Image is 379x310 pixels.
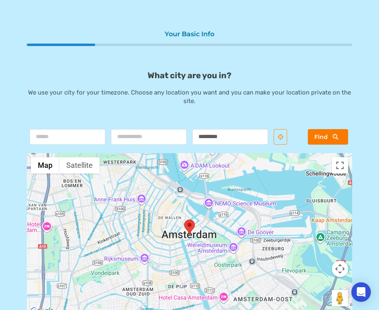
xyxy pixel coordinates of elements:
button: Show satellite imagery [59,157,100,174]
p: We use your city for your timezone. Choose any location you want and you can make your location p... [27,88,352,106]
button: Find [308,129,348,145]
div: Your Basic Info [31,30,348,40]
button: Map camera controls [332,261,348,277]
p: What city are you in? [27,70,352,80]
button: Toggle fullscreen view [332,157,348,174]
button: Drag Pegman onto the map to open Street View [332,290,348,306]
div: Open Intercom Messenger [351,282,371,302]
span: Find [314,133,328,141]
button: Show street map [31,157,59,174]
